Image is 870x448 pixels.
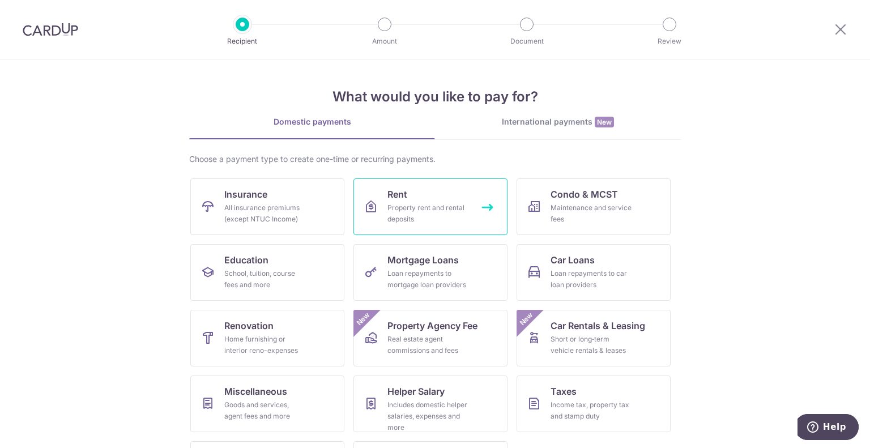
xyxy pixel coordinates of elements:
[224,319,274,332] span: Renovation
[485,36,569,47] p: Document
[387,399,469,433] div: Includes domestic helper salaries, expenses and more
[354,310,373,328] span: New
[224,268,306,291] div: School, tuition, course fees and more
[224,334,306,356] div: Home furnishing or interior reno-expenses
[25,8,49,18] span: Help
[435,116,681,128] div: International payments
[353,310,507,366] a: Property Agency FeeReal estate agent commissions and feesNew
[387,334,469,356] div: Real estate agent commissions and fees
[387,319,477,332] span: Property Agency Fee
[628,36,711,47] p: Review
[343,36,427,47] p: Amount
[224,202,306,225] div: All insurance premiums (except NTUC Income)
[224,385,287,398] span: Miscellaneous
[387,268,469,291] div: Loan repayments to mortgage loan providers
[551,399,632,422] div: Income tax, property tax and stamp duty
[517,310,536,328] span: New
[387,253,459,267] span: Mortgage Loans
[23,23,78,36] img: CardUp
[190,310,344,366] a: RenovationHome furnishing or interior reno-expenses
[517,244,671,301] a: Car LoansLoan repayments to car loan providers
[190,178,344,235] a: InsuranceAll insurance premiums (except NTUC Income)
[595,117,614,127] span: New
[189,87,681,107] h4: What would you like to pay for?
[387,202,469,225] div: Property rent and rental deposits
[353,178,507,235] a: RentProperty rent and rental deposits
[551,385,577,398] span: Taxes
[190,244,344,301] a: EducationSchool, tuition, course fees and more
[189,116,435,127] div: Domestic payments
[797,414,859,442] iframe: Opens a widget where you can find more information
[387,187,407,201] span: Rent
[517,310,671,366] a: Car Rentals & LeasingShort or long‑term vehicle rentals & leasesNew
[551,334,632,356] div: Short or long‑term vehicle rentals & leases
[387,385,445,398] span: Helper Salary
[190,376,344,432] a: MiscellaneousGoods and services, agent fees and more
[189,153,681,165] div: Choose a payment type to create one-time or recurring payments.
[353,376,507,432] a: Helper SalaryIncludes domestic helper salaries, expenses and more
[201,36,284,47] p: Recipient
[551,253,595,267] span: Car Loans
[551,202,632,225] div: Maintenance and service fees
[551,319,645,332] span: Car Rentals & Leasing
[224,253,268,267] span: Education
[517,178,671,235] a: Condo & MCSTMaintenance and service fees
[353,244,507,301] a: Mortgage LoansLoan repayments to mortgage loan providers
[517,376,671,432] a: TaxesIncome tax, property tax and stamp duty
[551,268,632,291] div: Loan repayments to car loan providers
[224,187,267,201] span: Insurance
[224,399,306,422] div: Goods and services, agent fees and more
[551,187,618,201] span: Condo & MCST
